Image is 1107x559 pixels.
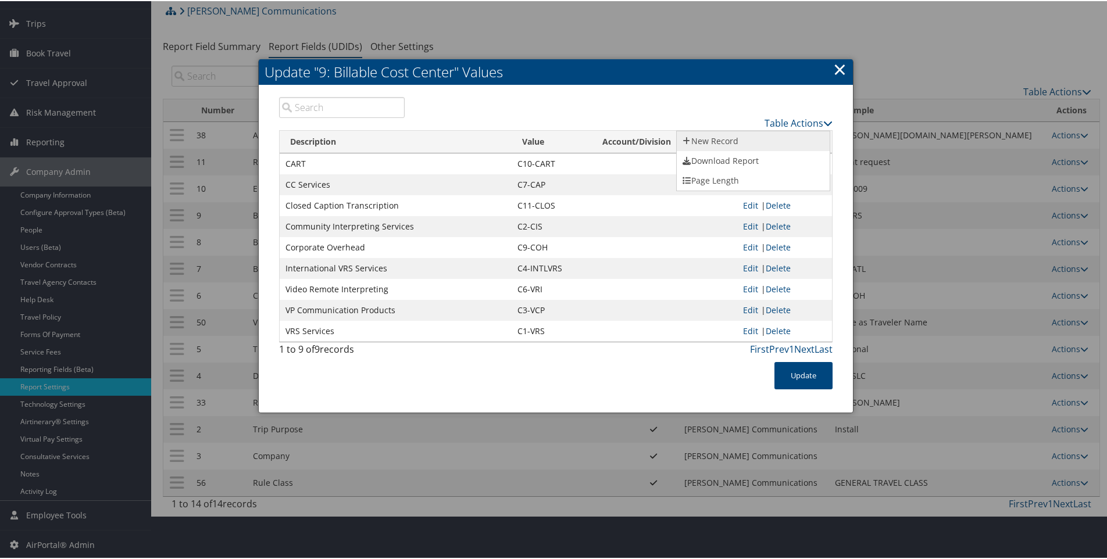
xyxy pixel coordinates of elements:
[765,116,833,128] a: Table Actions
[737,194,832,215] td: |
[737,320,832,341] td: |
[743,282,758,293] a: Edit
[743,220,758,231] a: Edit
[512,299,592,320] td: C3-VCP
[833,56,847,80] a: ×
[512,257,592,278] td: C4-INTLVRS
[743,261,758,273] a: Edit
[279,341,405,361] div: 1 to 9 of records
[512,194,592,215] td: C11-CLOS
[280,194,512,215] td: Closed Caption Transcription
[750,342,769,354] a: First
[766,324,791,335] a: Delete
[737,299,832,320] td: |
[280,130,512,152] th: Description: activate to sort column descending
[315,342,320,354] span: 9
[677,130,830,150] a: New Record
[280,299,512,320] td: VP Communication Products
[677,170,830,189] a: Page Length
[774,361,833,388] button: Update
[280,278,512,299] td: Video Remote Interpreting
[743,241,758,252] a: Edit
[279,96,405,117] input: Search
[280,173,512,194] td: CC Services
[766,241,791,252] a: Delete
[815,342,833,354] a: Last
[592,130,737,152] th: Account/Division: activate to sort column ascending
[512,278,592,299] td: C6-VRI
[280,320,512,341] td: VRS Services
[512,152,592,173] td: C10-CART
[769,342,789,354] a: Prev
[737,278,832,299] td: |
[743,324,758,335] a: Edit
[737,215,832,236] td: |
[280,215,512,236] td: Community Interpreting Services
[743,303,758,314] a: Edit
[766,261,791,273] a: Delete
[280,257,512,278] td: International VRS Services
[766,303,791,314] a: Delete
[280,152,512,173] td: CART
[512,215,592,236] td: C2-CIS
[280,236,512,257] td: Corporate Overhead
[512,236,592,257] td: C9-COH
[737,257,832,278] td: |
[766,199,791,210] a: Delete
[512,130,592,152] th: Value: activate to sort column ascending
[512,320,592,341] td: C1-VRS
[259,58,853,84] h2: Update "9: Billable Cost Center" Values
[743,199,758,210] a: Edit
[677,150,830,170] a: Download Report
[512,173,592,194] td: C7-CAP
[794,342,815,354] a: Next
[737,236,832,257] td: |
[766,282,791,293] a: Delete
[766,220,791,231] a: Delete
[789,342,794,354] a: 1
